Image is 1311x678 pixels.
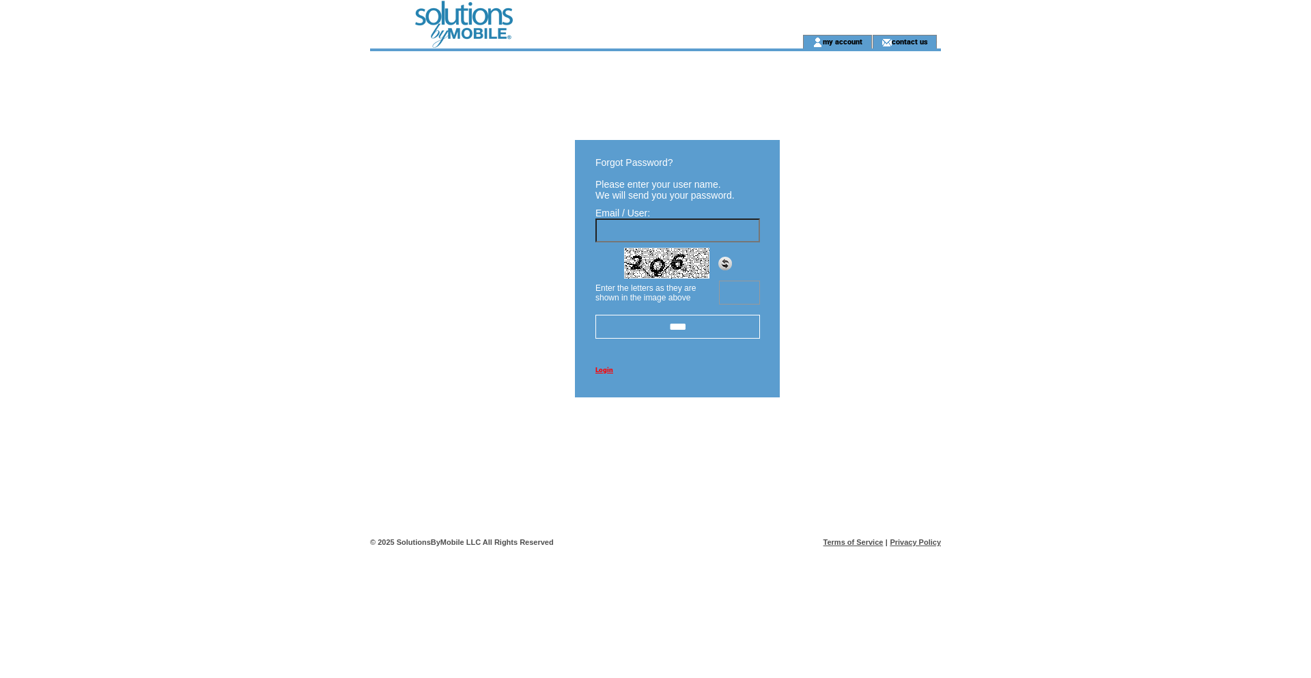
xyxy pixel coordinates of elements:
[595,208,650,218] span: Email / User:
[882,37,892,48] img: contact_us_icon.gif;jsessionid=B6A4647DC430A72392768702745A63E5
[892,37,928,46] a: contact us
[886,538,888,546] span: |
[823,37,862,46] a: my account
[823,538,884,546] a: Terms of Service
[813,37,823,48] img: account_icon.gif;jsessionid=B6A4647DC430A72392768702745A63E5
[595,366,613,373] a: Login
[624,248,709,279] img: Captcha.jpg;jsessionid=B6A4647DC430A72392768702745A63E5
[370,538,554,546] span: © 2025 SolutionsByMobile LLC All Rights Reserved
[890,538,941,546] a: Privacy Policy
[595,283,696,302] span: Enter the letters as they are shown in the image above
[718,257,732,270] img: refresh.png;jsessionid=B6A4647DC430A72392768702745A63E5
[595,157,735,201] span: Forgot Password? Please enter your user name. We will send you your password.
